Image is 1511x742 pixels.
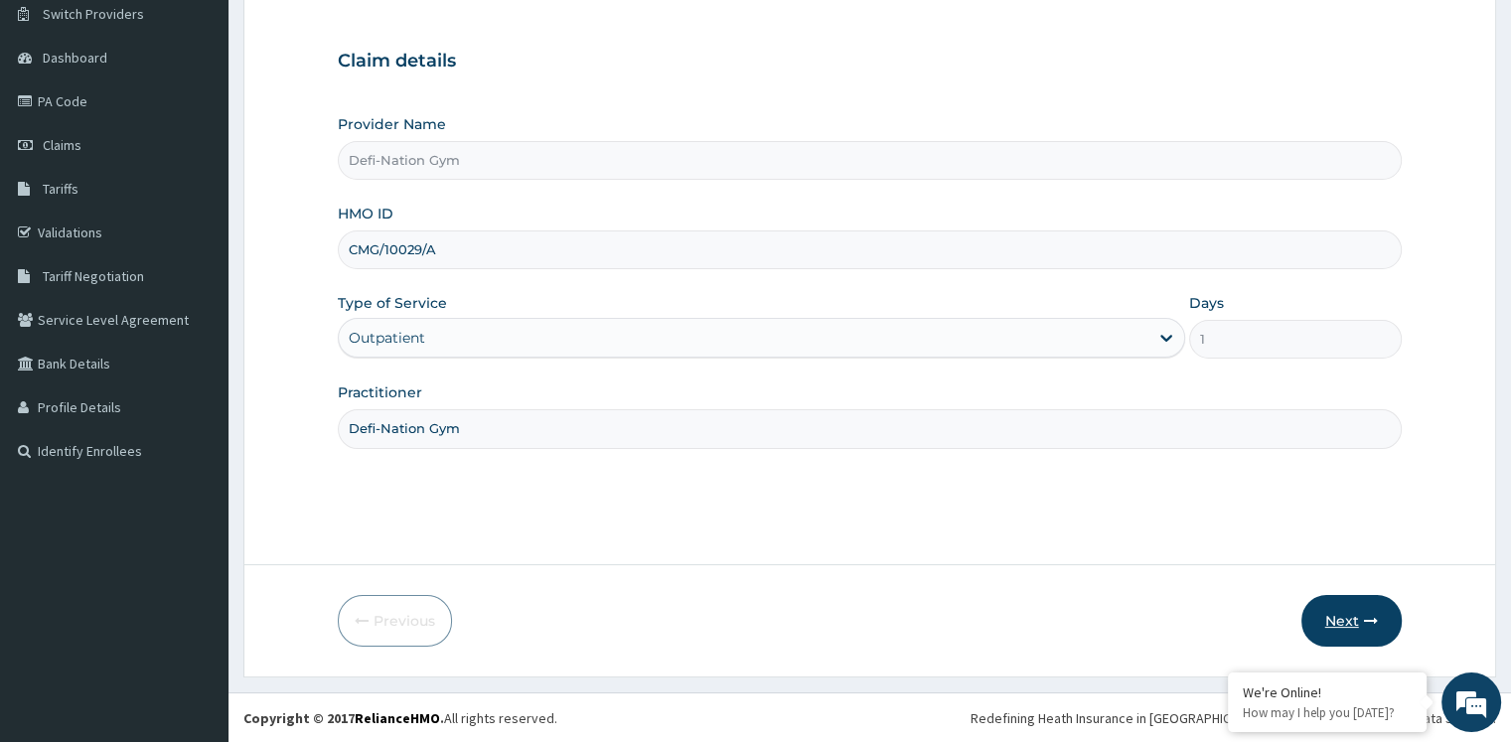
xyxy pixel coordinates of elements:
[43,136,81,154] span: Claims
[115,236,274,437] span: We're online!
[338,51,1401,73] h3: Claim details
[43,5,144,23] span: Switch Providers
[243,709,444,727] strong: Copyright © 2017 .
[1189,293,1224,313] label: Days
[338,114,446,134] label: Provider Name
[37,99,80,149] img: d_794563401_company_1708531726252_794563401
[43,49,107,67] span: Dashboard
[971,708,1496,728] div: Redefining Heath Insurance in [GEOGRAPHIC_DATA] using Telemedicine and Data Science!
[1243,704,1412,721] p: How may I help you today?
[338,230,1401,269] input: Enter HMO ID
[338,595,452,647] button: Previous
[338,204,393,223] label: HMO ID
[10,515,378,584] textarea: Type your message and hit 'Enter'
[326,10,374,58] div: Minimize live chat window
[1243,683,1412,701] div: We're Online!
[338,409,1401,448] input: Enter Name
[43,267,144,285] span: Tariff Negotiation
[338,293,447,313] label: Type of Service
[103,111,334,137] div: Chat with us now
[1301,595,1402,647] button: Next
[43,180,78,198] span: Tariffs
[338,382,422,402] label: Practitioner
[355,709,440,727] a: RelianceHMO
